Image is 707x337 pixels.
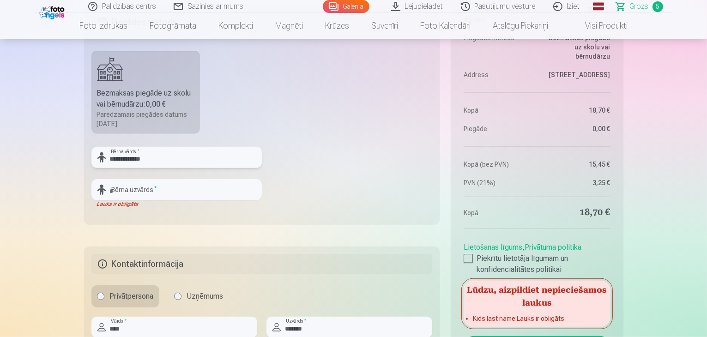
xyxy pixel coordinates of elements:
[482,13,559,39] a: Atslēgu piekariņi
[97,110,195,128] div: Paredzamais piegādes datums [DATE].
[542,206,610,219] dd: 18,70 €
[542,178,610,187] dd: 3,25 €
[630,1,649,12] span: Grozs
[169,285,229,307] label: Uzņēmums
[464,70,532,79] dt: Address
[464,238,610,275] div: ,
[542,160,610,169] dd: 15,45 €
[464,178,532,187] dt: PVN (21%)
[464,124,532,133] dt: Piegāde
[97,88,195,110] div: Bezmaksas piegāde uz skolu vai bērnudārzu :
[464,160,532,169] dt: Kopā (bez PVN)
[473,314,601,323] li: Kids last name : Lauks ir obligāts
[464,281,610,310] h5: Lūdzu, aizpildiet nepieciešamos laukus
[174,293,181,300] input: Uzņēmums
[559,13,639,39] a: Visi produkti
[542,124,610,133] dd: 0,00 €
[139,13,207,39] a: Fotogrāmata
[264,13,314,39] a: Magnēti
[207,13,264,39] a: Komplekti
[464,206,532,219] dt: Kopā
[409,13,482,39] a: Foto kalendāri
[525,243,581,252] a: Privātuma politika
[464,243,522,252] a: Lietošanas līgums
[68,13,139,39] a: Foto izdrukas
[653,1,663,12] span: 5
[542,106,610,115] dd: 18,70 €
[464,253,610,275] label: Piekrītu lietotāja līgumam un konfidencialitātes politikai
[146,100,166,108] b: 0,00 €
[39,4,67,19] img: /fa1
[314,13,360,39] a: Krūzes
[91,254,433,274] h5: Kontaktinformācija
[464,106,532,115] dt: Kopā
[91,200,262,208] div: Lauks ir obligāts
[542,33,610,61] dd: Bezmaksas piegāde uz skolu vai bērnudārzu
[97,293,104,300] input: Privātpersona
[91,285,159,307] label: Privātpersona
[464,33,532,61] dt: Piegādes metode
[542,70,610,79] dd: [STREET_ADDRESS]
[360,13,409,39] a: Suvenīri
